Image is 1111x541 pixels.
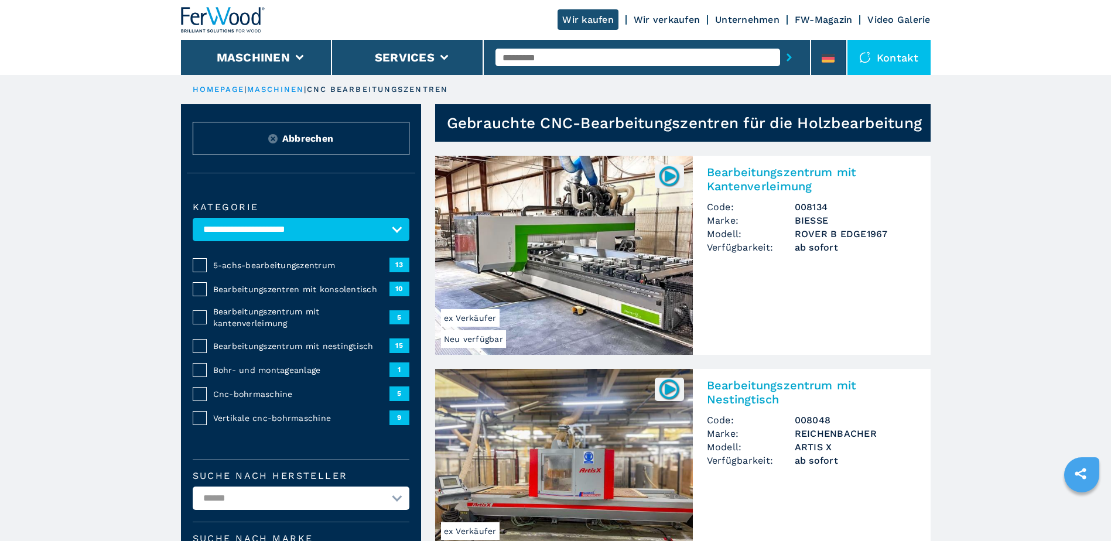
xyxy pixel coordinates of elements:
[389,410,409,424] span: 9
[707,440,795,454] span: Modell:
[193,122,409,155] button: ResetAbbrechen
[447,114,922,132] h1: Gebrauchte CNC-Bearbeitungszentren für die Holzbearbeitung
[375,50,435,64] button: Services
[780,44,798,71] button: submit-button
[847,40,931,75] div: Kontakt
[213,306,389,329] span: Bearbeitungszentrum mit kantenverleimung
[247,85,305,94] a: maschinen
[795,14,853,25] a: FW-Magazin
[867,14,930,25] a: Video Galerie
[634,14,700,25] a: Wir verkaufen
[795,454,917,467] span: ab sofort
[213,412,389,424] span: Vertikale cnc-bohrmaschine
[1066,459,1095,488] a: sharethis
[213,388,389,400] span: Cnc-bohrmaschine
[213,259,389,271] span: 5-achs-bearbeitungszentrum
[193,85,245,94] a: HOMEPAGE
[707,427,795,440] span: Marke:
[282,132,333,145] span: Abbrechen
[707,227,795,241] span: Modell:
[389,258,409,272] span: 13
[217,50,290,64] button: Maschinen
[707,214,795,227] span: Marke:
[435,156,931,355] a: Bearbeitungszentrum mit Kantenverleimung BIESSE ROVER B EDGE1967Neu verfügbarex Verkäufer008134Be...
[795,214,917,227] h3: BIESSE
[181,7,265,33] img: Ferwood
[658,378,681,400] img: 008048
[707,165,917,193] h2: Bearbeitungszentrum mit Kantenverleimung
[795,241,917,254] span: ab sofort
[213,340,389,352] span: Bearbeitungszentrum mit nestingtisch
[795,413,917,427] h3: 008048
[244,85,247,94] span: |
[795,227,917,241] h3: ROVER B EDGE1967
[1061,488,1102,532] iframe: Chat
[193,471,409,481] label: Suche nach Hersteller
[389,338,409,352] span: 15
[389,282,409,296] span: 10
[389,310,409,324] span: 5
[795,440,917,454] h3: ARTIS X
[389,362,409,376] span: 1
[707,200,795,214] span: Code:
[304,85,306,94] span: |
[795,200,917,214] h3: 008134
[707,454,795,467] span: Verfügbarkeit:
[389,386,409,400] span: 5
[658,165,681,187] img: 008134
[715,14,780,25] a: Unternehmen
[707,378,917,406] h2: Bearbeitungszentrum mit Nestingtisch
[268,134,278,143] img: Reset
[307,84,448,95] p: cnc bearbeitungszentren
[441,330,506,348] span: Neu verfügbar
[435,156,693,355] img: Bearbeitungszentrum mit Kantenverleimung BIESSE ROVER B EDGE1967
[441,309,500,327] span: ex Verkäufer
[441,522,500,540] span: ex Verkäufer
[558,9,618,30] a: Wir kaufen
[859,52,871,63] img: Kontakt
[795,427,917,440] h3: REICHENBACHER
[213,364,389,376] span: Bohr- und montageanlage
[707,241,795,254] span: Verfügbarkeit:
[213,283,389,295] span: Bearbeitungszentren mit konsolentisch
[707,413,795,427] span: Code:
[193,203,409,212] label: Kategorie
